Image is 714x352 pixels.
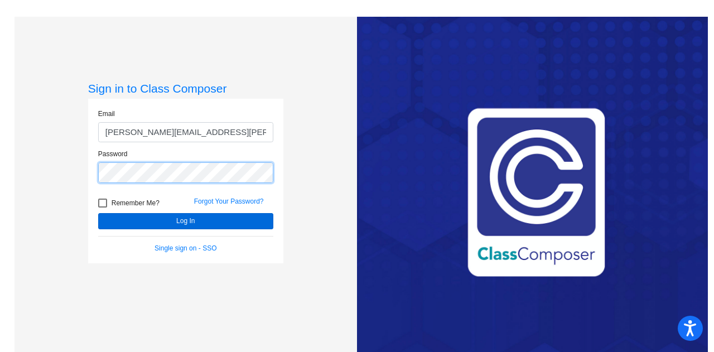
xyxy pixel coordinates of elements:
[98,149,128,159] label: Password
[194,197,264,205] a: Forgot Your Password?
[88,81,283,95] h3: Sign in to Class Composer
[155,244,216,252] a: Single sign on - SSO
[98,109,115,119] label: Email
[112,196,160,210] span: Remember Me?
[98,213,273,229] button: Log In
